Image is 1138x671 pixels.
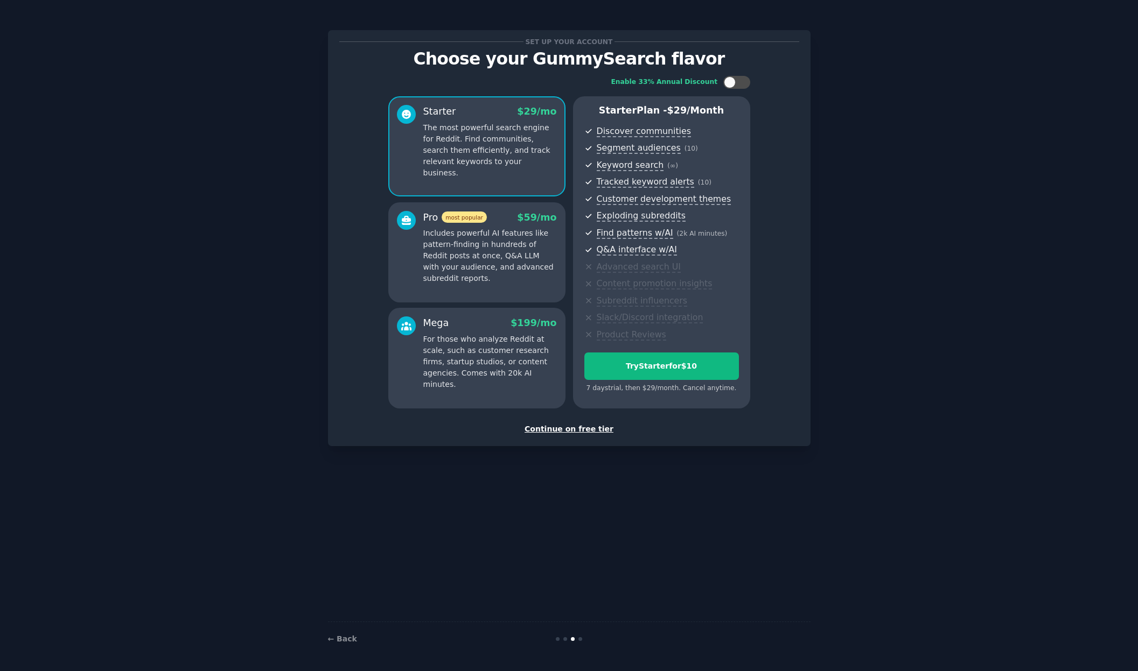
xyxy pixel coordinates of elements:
[423,211,487,224] div: Pro
[517,106,556,117] span: $ 29 /mo
[584,104,739,117] p: Starter Plan -
[517,212,556,223] span: $ 59 /mo
[685,145,698,152] span: ( 10 )
[339,423,799,435] div: Continue on free tier
[511,317,556,328] span: $ 199 /mo
[442,211,487,223] span: most popular
[339,50,799,68] p: Choose your GummySearch flavor
[423,105,456,118] div: Starter
[667,162,678,169] span: ( ∞ )
[423,228,557,284] p: Includes powerful AI features like pattern-finding in hundreds of Reddit posts at once, Q&A LLM w...
[423,334,557,390] p: For those who analyze Reddit at scale, such as customer research firms, startup studios, or conte...
[597,176,694,188] span: Tracked keyword alerts
[667,105,724,116] span: $ 29 /month
[597,160,664,171] span: Keyword search
[423,316,449,330] div: Mega
[328,634,357,643] a: ← Back
[698,179,711,186] span: ( 10 )
[597,278,713,289] span: Content promotion insights
[677,230,728,237] span: ( 2k AI minutes )
[597,228,673,239] span: Find patterns w/AI
[423,122,557,179] p: The most powerful search engine for Reddit. Find communities, search them efficiently, and track ...
[597,143,681,154] span: Segment audiences
[597,262,681,273] span: Advanced search UI
[597,244,677,256] span: Q&A interface w/AI
[597,312,703,323] span: Slack/Discord integration
[585,361,738,372] div: Try Starter for $10
[597,126,691,137] span: Discover communities
[611,77,718,87] div: Enable 33% Annual Discount
[584,352,739,380] button: TryStarterfor$10
[597,210,686,222] span: Exploding subreddits
[584,384,739,393] div: 7 days trial, then $ 29 /month . Cancel anytime.
[597,329,666,341] span: Product Reviews
[523,36,615,47] span: Set up your account
[597,194,731,205] span: Customer development themes
[597,295,687,307] span: Subreddit influencers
